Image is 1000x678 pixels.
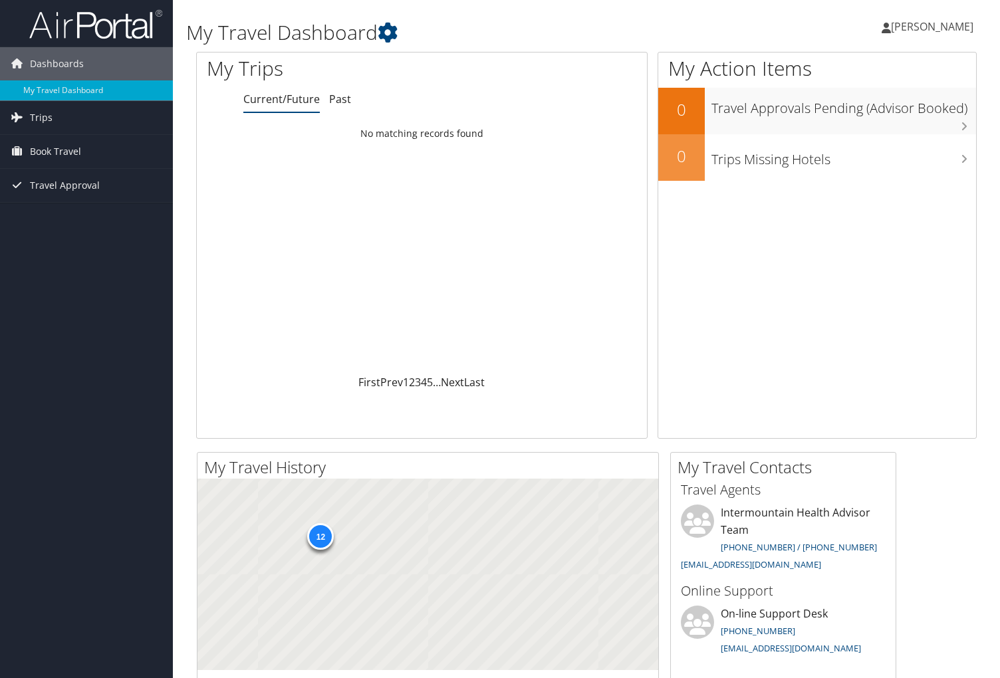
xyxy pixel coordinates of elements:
[207,55,449,82] h1: My Trips
[30,135,81,168] span: Book Travel
[721,541,877,553] a: [PHONE_NUMBER] / [PHONE_NUMBER]
[427,375,433,390] a: 5
[204,456,658,479] h2: My Travel History
[307,523,334,550] div: 12
[681,558,821,570] a: [EMAIL_ADDRESS][DOMAIN_NAME]
[243,92,320,106] a: Current/Future
[30,101,53,134] span: Trips
[380,375,403,390] a: Prev
[30,47,84,80] span: Dashboards
[711,92,976,118] h3: Travel Approvals Pending (Advisor Booked)
[29,9,162,40] img: airportal-logo.png
[882,7,987,47] a: [PERSON_NAME]
[658,134,976,181] a: 0Trips Missing Hotels
[441,375,464,390] a: Next
[681,582,886,600] h3: Online Support
[415,375,421,390] a: 3
[433,375,441,390] span: …
[891,19,973,34] span: [PERSON_NAME]
[186,19,720,47] h1: My Travel Dashboard
[30,169,100,202] span: Travel Approval
[681,481,886,499] h3: Travel Agents
[358,375,380,390] a: First
[674,505,892,576] li: Intermountain Health Advisor Team
[711,144,976,169] h3: Trips Missing Hotels
[197,122,647,146] td: No matching records found
[674,606,892,660] li: On-line Support Desk
[721,625,795,637] a: [PHONE_NUMBER]
[658,98,705,121] h2: 0
[678,456,896,479] h2: My Travel Contacts
[329,92,351,106] a: Past
[658,55,976,82] h1: My Action Items
[409,375,415,390] a: 2
[658,145,705,168] h2: 0
[421,375,427,390] a: 4
[721,642,861,654] a: [EMAIL_ADDRESS][DOMAIN_NAME]
[464,375,485,390] a: Last
[658,88,976,134] a: 0Travel Approvals Pending (Advisor Booked)
[403,375,409,390] a: 1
